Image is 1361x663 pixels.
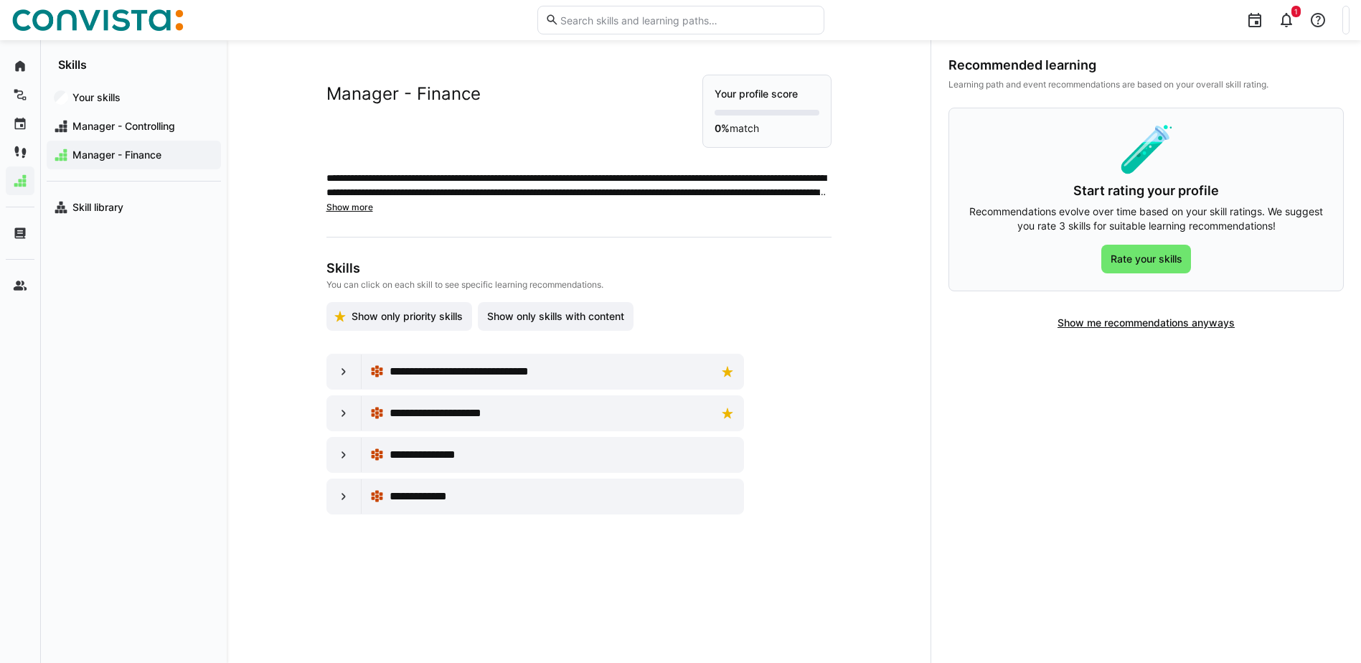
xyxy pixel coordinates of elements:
[966,204,1326,233] p: Recommendations evolve over time based on your skill ratings. We suggest you rate 3 skills for su...
[1294,7,1298,16] span: 1
[948,79,1344,90] div: Learning path and event recommendations are based on your overall skill rating.
[326,279,829,291] p: You can click on each skill to see specific learning recommendations.
[559,14,816,27] input: Search skills and learning paths…
[326,202,373,212] span: Show more
[485,309,626,324] span: Show only skills with content
[326,302,473,331] button: Show only priority skills
[948,57,1344,73] div: Recommended learning
[326,83,481,105] h2: Manager - Finance
[715,87,819,101] p: Your profile score
[715,121,819,136] p: match
[715,122,730,134] strong: 0%
[966,126,1326,171] div: 🧪
[349,309,465,324] span: Show only priority skills
[70,119,214,133] span: Manager - Controlling
[478,302,634,331] button: Show only skills with content
[966,183,1326,199] h3: Start rating your profile
[1055,316,1237,330] span: Show me recommendations anyways
[1048,309,1244,337] button: Show me recommendations anyways
[1108,252,1185,266] span: Rate your skills
[326,260,829,276] h3: Skills
[70,148,214,162] span: Manager - Finance
[1101,245,1192,273] button: Rate your skills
